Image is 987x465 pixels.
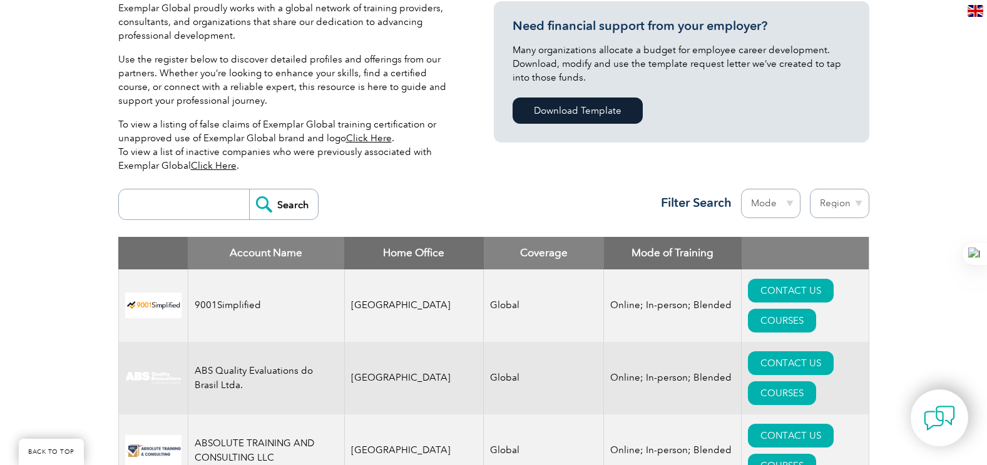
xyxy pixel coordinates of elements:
img: c92924ac-d9bc-ea11-a814-000d3a79823d-logo.jpg [125,371,182,385]
td: [GEOGRAPHIC_DATA] [344,342,484,414]
th: Coverage: activate to sort column ascending [484,237,604,269]
th: Home Office: activate to sort column ascending [344,237,484,269]
a: Click Here [191,160,237,171]
img: en [968,5,983,17]
h3: Need financial support from your employer? [513,18,851,34]
p: To view a listing of false claims of Exemplar Global training certification or unapproved use of ... [118,117,456,172]
td: Online; In-person; Blended [604,342,742,414]
img: 37c9c059-616f-eb11-a812-002248153038-logo.png [125,292,182,318]
td: [GEOGRAPHIC_DATA] [344,269,484,342]
td: 9001Simplified [188,269,344,342]
a: BACK TO TOP [19,439,84,465]
img: contact-chat.png [924,402,955,434]
input: Search [249,189,318,219]
h3: Filter Search [653,195,732,211]
a: COURSES [748,381,816,405]
a: CONTACT US [748,424,834,447]
a: COURSES [748,309,816,332]
p: Use the register below to discover detailed profiles and offerings from our partners. Whether you... [118,52,456,107]
td: ABS Quality Evaluations do Brasil Ltda. [188,342,344,414]
th: : activate to sort column ascending [742,237,869,269]
a: CONTACT US [748,351,834,375]
p: Many organizations allocate a budget for employee career development. Download, modify and use th... [513,43,851,84]
a: CONTACT US [748,279,834,302]
th: Account Name: activate to sort column descending [188,237,344,269]
p: Exemplar Global proudly works with a global network of training providers, consultants, and organ... [118,1,456,42]
th: Mode of Training: activate to sort column ascending [604,237,742,269]
a: Click Here [346,132,392,144]
td: Global [484,269,604,342]
td: Global [484,342,604,414]
td: Online; In-person; Blended [604,269,742,342]
a: Download Template [513,97,643,124]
